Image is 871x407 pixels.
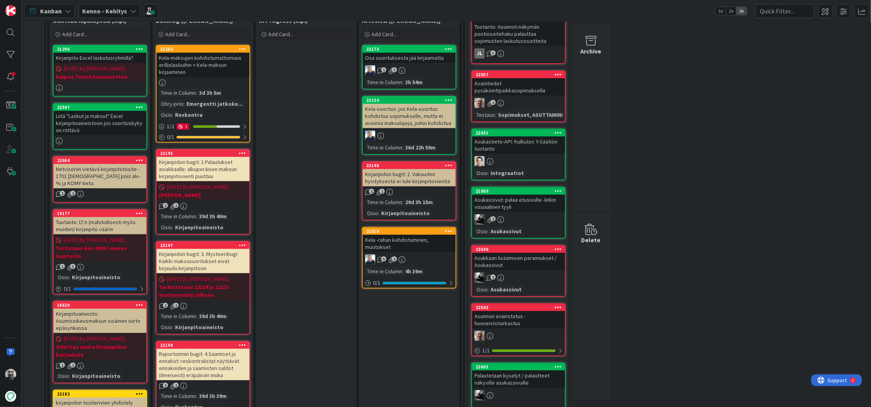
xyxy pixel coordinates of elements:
[54,46,146,63] div: 21296Kirjanpito-Excel laskutusryhmillä?
[472,214,565,225] div: KM
[392,256,397,262] span: 1
[474,390,485,400] img: KM
[363,97,456,128] div: 22134Kela-suoritus: jos Kela-suoritus kohdistuu sopimukselle, mutta ei avoimia maksulajeja, joihi...
[363,162,456,169] div: 22146
[472,156,565,166] div: TT
[373,279,380,287] span: 0 / 1
[472,98,565,108] div: VH
[172,223,173,232] span: :
[70,273,122,282] div: Kirjanpitoaineisto
[197,312,229,320] div: 39d 3h 40m
[160,243,249,248] div: 22147
[471,187,566,239] a: 21869Asukassivut: palaa etusivulle -linkin visuaalinen tyyliKMOsio:Asukassivut
[173,110,205,119] div: Reskontra
[159,312,196,320] div: Time in Column
[476,188,565,194] div: 21869
[64,335,128,343] span: [DATE] By [PERSON_NAME]...
[472,22,565,46] div: Tuotanto: Asunnot-näkymän postiosoitehaku palauttaa sopimusten laskutusosoitteita
[489,169,526,177] div: Integraatiot
[5,391,16,402] img: avatar
[159,223,172,232] div: Osio
[489,285,524,294] div: Asukassivut
[167,183,231,191] span: [DATE] By [PERSON_NAME]...
[64,285,71,293] span: 0 / 1
[489,227,524,236] div: Asukassivut
[82,7,127,15] b: Kenno - Kehitys
[491,50,496,55] span: 3
[362,227,456,289] a: 21519Kela -rahan kohdistuminen, muutoksetJJTime in Column:4h 39m0/1
[363,254,456,265] div: JJ
[472,370,565,388] div: Palautetaan kyselyt / palautteet näkyville asukassivuille
[365,267,402,276] div: Time in Column
[157,46,249,53] div: 15284
[392,67,397,72] span: 3
[196,392,197,400] span: :
[472,246,565,253] div: 22640
[160,343,249,348] div: 22149
[64,236,128,244] span: [DATE] By [PERSON_NAME]...
[472,273,565,283] div: KM
[159,99,183,108] div: Ohry-prio
[57,158,146,163] div: 22004
[403,78,424,87] div: 3h 54m
[363,162,456,186] div: 22146Kirjanpidon bugit: 2. Vakuuden hyvityksestä ei tule kirjanpitovientiä
[363,235,456,252] div: Kela -rahan kohdistuminen, muutokset
[362,96,456,155] a: 22134Kela-suoritus: jos Kela-suoritus kohdistuu sopimukselle, mutta ei avoimia maksulajeja, joihi...
[197,88,223,97] div: 3d 3h 5m
[70,372,122,380] div: Kirjanpitoaineisto
[54,284,146,294] div: 0/1
[474,169,487,177] div: Osio
[157,249,249,273] div: Kirjanpidon bugit: 3. Mysteeribugi: Kaikki maksusuoritukset eivät kirjaudu kirjanpitoon
[54,164,146,188] div: Netvisoriin vietävä kirjanpitotosite - 1701 [DEMOGRAPHIC_DATA] pois alv-% ja KOMY-tieto
[474,48,485,59] div: JL
[487,227,489,236] span: :
[474,331,485,341] img: VH
[60,264,65,269] span: 1
[472,195,565,212] div: Asukassivut: palaa etusivulle -linkin visuaalinen tyyli
[57,391,146,397] div: 22182
[366,163,456,168] div: 22146
[167,275,231,283] span: [DATE] By [PERSON_NAME]...
[173,383,179,388] span: 1
[156,149,250,235] a: 22145Kirjanpidon bugit: 1.Palautukset asiakkaalle: alkuperäisen maksun kirjanpitovienti puuttuu[D...
[491,100,496,105] span: 1
[167,133,174,141] span: 0 / 1
[268,31,293,38] span: Add Card...
[196,212,197,221] span: :
[56,343,144,359] b: Odottaa muita kirjanpidon korjauksia
[54,53,146,63] div: Kirjanpito-Excel laskutusryhmillä?
[379,209,432,217] div: Kirjanpitoaineisto
[365,131,375,141] img: JJ
[474,156,485,166] img: TT
[491,216,496,221] span: 1
[472,48,565,59] div: JL
[177,123,189,130] div: 1
[363,169,456,186] div: Kirjanpidon bugit: 2. Vakuuden hyvityksestä ei tule kirjanpitovientiä
[54,157,146,164] div: 22004
[472,188,565,212] div: 21869Asukassivut: palaa etusivulle -linkin visuaalinen tyyli
[472,71,565,78] div: 22557
[53,301,147,383] a: 18629Kirjanpitoaineisto: Asumisoikeusmaksun sisäinen siirto epäsynkassa[DATE] By [PERSON_NAME]......
[365,198,402,206] div: Time in Column
[472,363,565,388] div: 22605Palautetaan kyselyt / palautteet näkyville asukassivuille
[715,7,726,15] span: 1x
[54,302,146,333] div: 18629Kirjanpitoaineisto: Asumisoikeusmaksun sisäinen siirto epäsynkassa
[381,67,386,72] span: 1
[157,122,249,131] div: 1/21
[365,143,402,152] div: Time in Column
[157,132,249,142] div: 0/1
[54,104,146,135] div: 22597Liitä "Laskut ja maksut" Excel kirjanpitoaineistoon jos suorituskyky on riittävä
[474,285,487,294] div: Osio
[40,6,62,16] span: Kanban
[5,369,16,380] img: JH
[476,130,565,136] div: 22631
[173,303,179,308] span: 1
[472,71,565,96] div: 22557Avaintiedot pysäköintipaikkasopimuksella
[57,302,146,308] div: 18629
[402,198,403,206] span: :
[160,151,249,156] div: 22145
[60,363,65,368] span: 1
[54,46,146,53] div: 21296
[365,65,375,76] img: JJ
[64,64,128,73] span: [DATE] By [PERSON_NAME]...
